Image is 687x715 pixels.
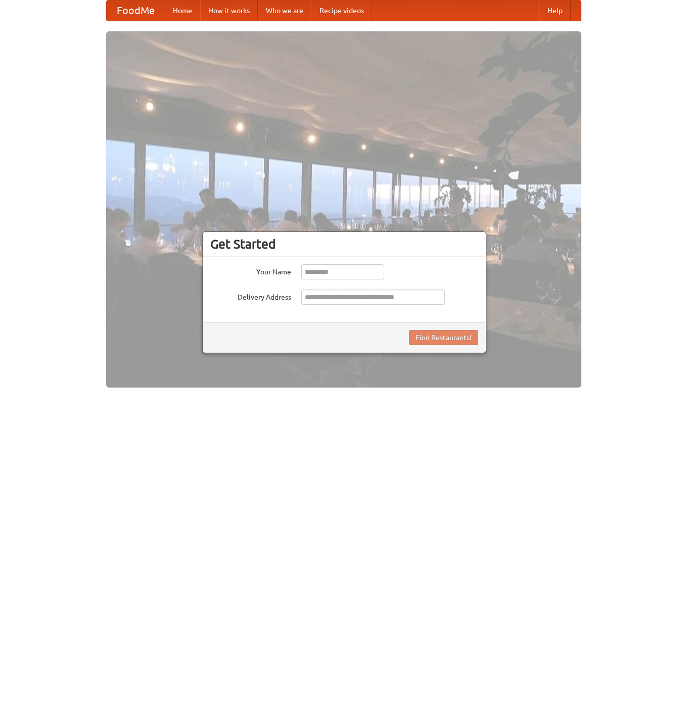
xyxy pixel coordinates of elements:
[210,264,291,277] label: Your Name
[200,1,258,21] a: How it works
[539,1,571,21] a: Help
[165,1,200,21] a: Home
[210,290,291,302] label: Delivery Address
[107,1,165,21] a: FoodMe
[258,1,311,21] a: Who we are
[409,330,478,345] button: Find Restaurants!
[210,236,478,252] h3: Get Started
[311,1,372,21] a: Recipe videos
